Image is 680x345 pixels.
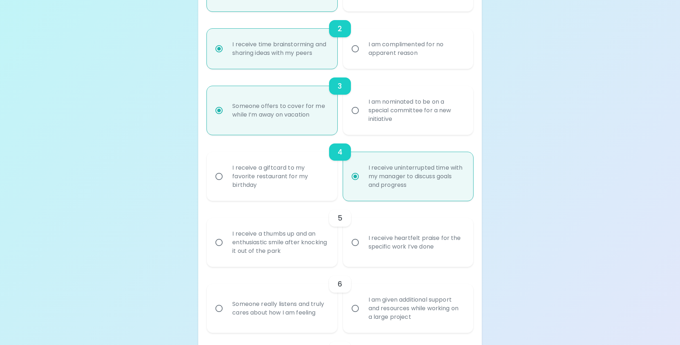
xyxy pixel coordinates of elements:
[338,146,342,158] h6: 4
[207,69,473,135] div: choice-group-check
[207,267,473,333] div: choice-group-check
[363,89,469,132] div: I am nominated to be on a special committee for a new initiative
[207,135,473,201] div: choice-group-check
[207,201,473,267] div: choice-group-check
[207,11,473,69] div: choice-group-check
[227,291,333,326] div: Someone really listens and truly cares about how I am feeling
[338,80,342,92] h6: 3
[227,155,333,198] div: I receive a giftcard to my favorite restaurant for my birthday
[363,225,469,260] div: I receive heartfelt praise for the specific work I’ve done
[338,212,342,224] h6: 5
[227,93,333,128] div: Someone offers to cover for me while I’m away on vacation
[363,155,469,198] div: I receive uninterrupted time with my manager to discuss goals and progress
[227,221,333,264] div: I receive a thumbs up and an enthusiastic smile after knocking it out of the park
[363,287,469,330] div: I am given additional support and resources while working on a large project
[338,23,342,34] h6: 2
[363,32,469,66] div: I am complimented for no apparent reason
[338,278,342,290] h6: 6
[227,32,333,66] div: I receive time brainstorming and sharing ideas with my peers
